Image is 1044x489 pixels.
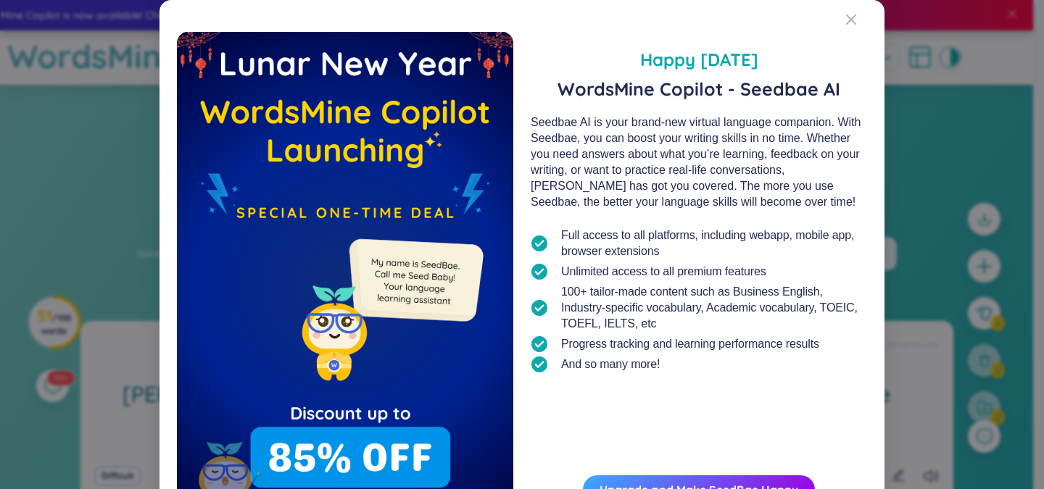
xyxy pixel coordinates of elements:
span: Happy [DATE] [531,46,867,72]
span: Unlimited access to all premium features [561,264,766,280]
span: And so many more! [561,356,660,372]
div: Seedbae AI is your brand-new virtual language companion. With Seedbae, you can boost your writing... [531,114,867,210]
img: minionSeedbaeMessage.35ffe99e.png [342,209,486,354]
span: 100+ tailor-made content such as Business English, Industry-specific vocabulary, Academic vocabul... [561,284,867,332]
span: WordsMine Copilot - Seedbae AI [531,78,867,100]
span: Full access to all platforms, including webapp, mobile app, browser extensions [561,227,867,259]
span: Progress tracking and learning performance results [561,336,819,352]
